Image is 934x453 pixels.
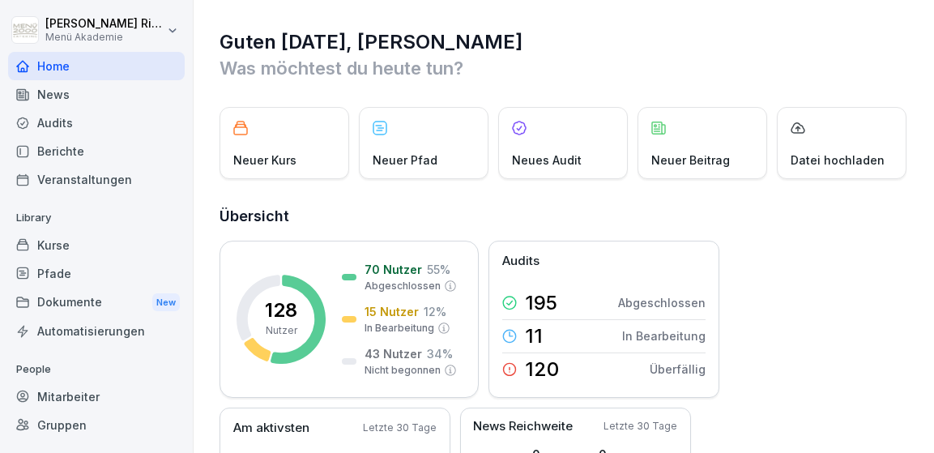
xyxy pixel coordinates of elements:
p: 55 % [427,261,450,278]
p: Nicht begonnen [365,363,441,378]
a: Audits [8,109,185,137]
div: New [152,293,180,312]
a: Veranstaltungen [8,165,185,194]
p: [PERSON_NAME] Riediger [45,17,164,31]
div: Dokumente [8,288,185,318]
a: Kurse [8,231,185,259]
p: Letzte 30 Tage [363,421,437,435]
a: Berichte [8,137,185,165]
a: Automatisierungen [8,317,185,345]
h2: Übersicht [220,205,910,228]
a: Mitarbeiter [8,382,185,411]
p: 128 [265,301,297,320]
p: 34 % [427,345,453,362]
p: People [8,357,185,382]
p: 43 Nutzer [365,345,422,362]
p: 15 Nutzer [365,303,419,320]
p: Was möchtest du heute tun? [220,55,910,81]
p: 120 [525,360,559,379]
p: Menü Akademie [45,32,164,43]
p: 195 [525,293,557,313]
p: Überfällig [650,361,706,378]
p: In Bearbeitung [365,321,434,335]
p: 11 [525,327,543,346]
p: Neues Audit [512,152,582,169]
p: Abgeschlossen [365,279,441,293]
p: News Reichweite [473,417,573,436]
h1: Guten [DATE], [PERSON_NAME] [220,29,910,55]
p: Library [8,205,185,231]
p: In Bearbeitung [622,327,706,344]
a: Home [8,52,185,80]
p: Datei hochladen [791,152,885,169]
p: Am aktivsten [233,419,309,438]
p: Letzte 30 Tage [603,419,677,434]
p: Neuer Kurs [233,152,296,169]
p: Nutzer [266,323,297,338]
p: Abgeschlossen [618,294,706,311]
p: 70 Nutzer [365,261,422,278]
p: 12 % [424,303,446,320]
p: Neuer Beitrag [651,152,730,169]
a: Pfade [8,259,185,288]
p: Audits [502,252,540,271]
a: Gruppen [8,411,185,439]
a: DokumenteNew [8,288,185,318]
a: News [8,80,185,109]
p: Neuer Pfad [373,152,437,169]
